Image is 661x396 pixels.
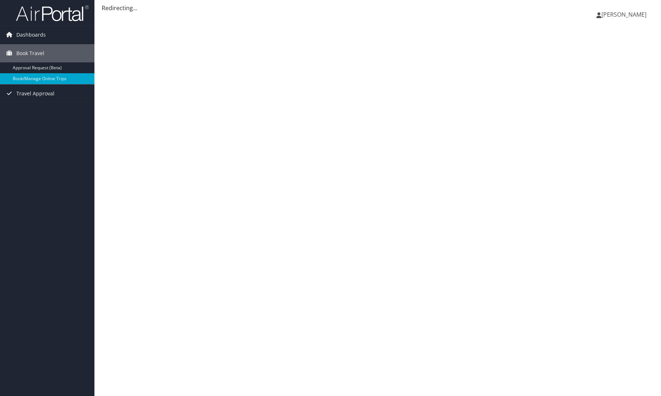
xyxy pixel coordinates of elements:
[16,84,54,103] span: Travel Approval
[102,4,654,12] div: Redirecting...
[16,5,89,22] img: airportal-logo.png
[16,44,44,62] span: Book Travel
[596,4,654,25] a: [PERSON_NAME]
[16,26,46,44] span: Dashboards
[601,11,646,18] span: [PERSON_NAME]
